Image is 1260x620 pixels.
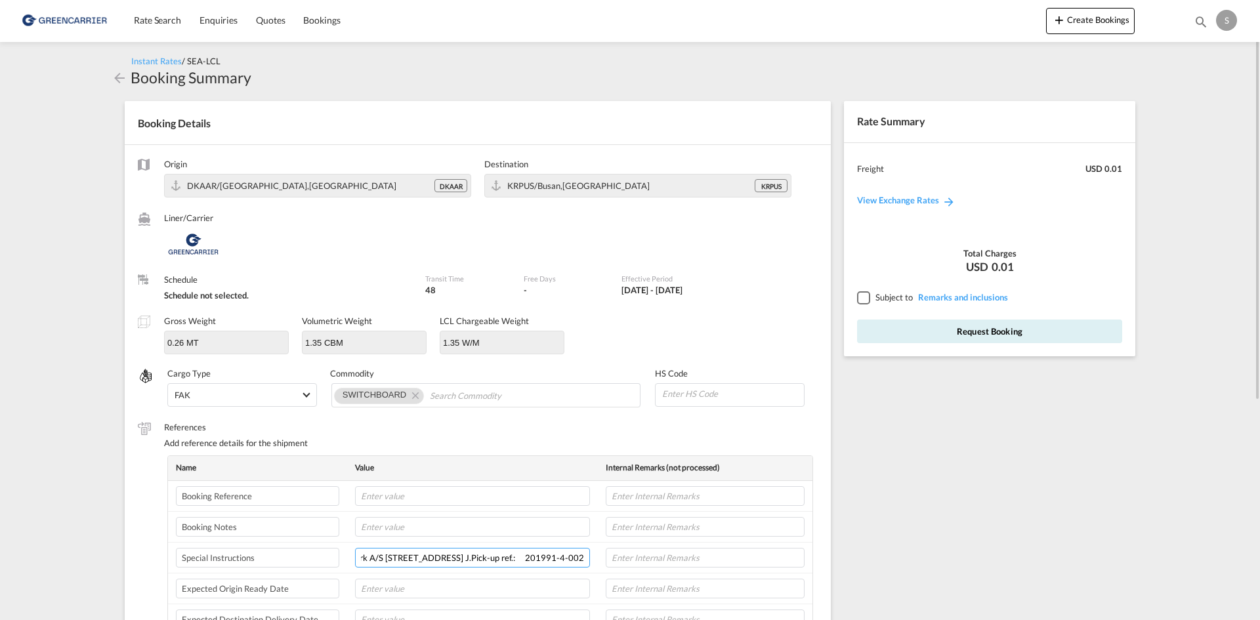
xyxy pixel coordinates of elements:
[164,437,818,449] div: Add reference details for the shipment
[164,421,818,433] label: References
[524,284,527,296] div: -
[164,228,412,260] div: Greencarrier Consolidators
[857,163,884,175] div: Freight
[131,56,182,66] span: Instant Rates
[606,548,805,568] input: Enter Internal Remarks
[20,6,108,35] img: b0b18ec08afe11efb1d4932555f5f09d.png
[1194,14,1208,29] md-icon: icon-magnify
[621,274,739,283] label: Effective Period
[1216,10,1237,31] div: S
[606,486,805,506] input: Enter Internal Remarks
[606,579,805,598] input: Enter Internal Remarks
[175,390,190,400] div: FAK
[857,247,1122,259] div: Total Charges
[134,14,181,26] span: Rate Search
[524,274,608,283] label: Free Days
[404,388,423,402] button: Remove SWITCHBOARD
[164,289,412,301] div: Schedule not selected.
[844,101,1135,142] div: Rate Summary
[606,517,805,537] input: Enter Internal Remarks
[182,56,220,66] span: / SEA-LCL
[355,579,590,598] input: Enter value
[199,14,238,26] span: Enquiries
[355,548,590,568] input: Enter value
[167,383,317,407] md-select: Select Cargo type: FAK
[168,456,347,480] th: Name
[167,367,317,379] label: Cargo Type
[303,14,340,26] span: Bookings
[131,67,251,88] div: Booking Summary
[138,213,151,226] md-icon: /assets/icons/custom/liner-aaa8ad.svg
[621,284,682,296] div: 01 Sep 2025 - 31 Oct 2025
[1194,14,1208,34] div: icon-magnify
[138,117,211,129] span: Booking Details
[655,367,805,379] label: HS Code
[857,259,1122,275] div: USD
[302,316,372,326] label: Volumetric Weight
[112,67,131,88] div: icon-arrow-left
[331,383,641,407] md-chips-wrap: Chips container. Use arrow keys to select chips.
[1046,8,1135,34] button: icon-plus 400-fgCreate Bookings
[425,284,510,296] div: 48
[875,292,913,302] span: Subject to
[355,486,590,506] input: Enter value
[164,316,216,326] label: Gross Weight
[330,367,642,379] label: Commodity
[507,180,650,191] span: KRPUS/Busan,Asia Pacific
[440,316,529,326] label: LCL Chargeable Weight
[430,385,550,406] input: Chips input.
[1051,12,1067,28] md-icon: icon-plus 400-fg
[176,548,339,568] input: Enter label
[176,517,339,537] input: Enter label
[484,158,791,170] label: Destination
[164,274,412,285] label: Schedule
[176,579,339,598] input: Enter label
[355,517,590,537] input: Enter value
[187,180,396,191] span: DKAAR/Aarhus,Europe
[164,228,222,260] img: Greencarrier Consolidators
[598,456,812,480] th: Internal Remarks (not processed)
[343,388,409,402] div: SWITCHBOARD. Press delete to remove this chip.
[164,212,412,224] label: Liner/Carrier
[343,390,407,400] span: SWITCHBOARD
[844,182,969,218] a: View Exchange Rates
[857,320,1122,343] button: Request Booking
[425,274,510,283] label: Transit Time
[992,259,1014,275] span: 0.01
[942,195,955,208] md-icon: icon-arrow-right
[661,384,804,403] input: Enter HS Code
[256,14,285,26] span: Quotes
[176,486,339,506] input: Enter label
[755,179,787,192] div: KRPUS
[112,70,127,86] md-icon: icon-arrow-left
[915,292,1008,302] span: REMARKSINCLUSIONS
[347,456,598,480] th: Value
[1085,163,1122,175] div: USD 0.01
[164,158,471,170] label: Origin
[434,179,467,192] div: DKAAR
